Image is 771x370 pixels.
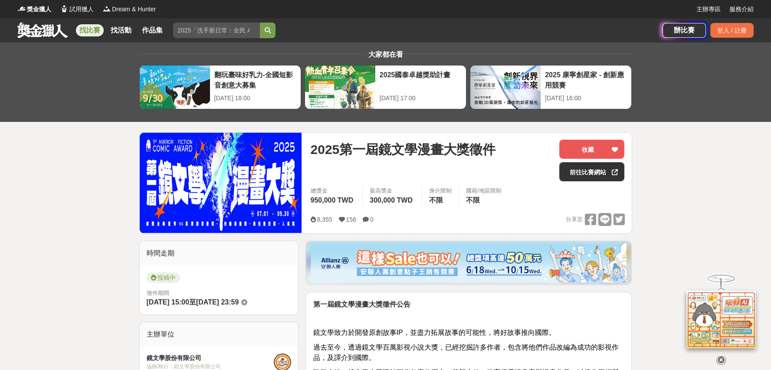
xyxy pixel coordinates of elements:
span: 至 [189,298,196,306]
span: 8,355 [317,216,332,223]
img: Logo [60,4,69,13]
div: 翻玩臺味好乳力-全國短影音創意大募集 [214,70,296,89]
span: 0 [370,216,374,223]
a: 前往比賽網站 [559,162,624,181]
div: 國籍/地區限制 [466,187,502,195]
input: 2025「洗手新日常：全民 ALL IN」洗手歌全台徵選 [173,23,260,38]
a: 2025國泰卓越獎助計畫[DATE] 17:00 [305,65,466,109]
span: 300,000 TWD [370,196,413,204]
div: [DATE] 16:00 [545,94,627,103]
span: 徵件期間 [147,290,169,296]
div: 2025 康寧創星家 - 創新應用競賽 [545,70,627,89]
img: Cover Image [140,133,302,233]
span: 投稿中 [147,272,180,283]
div: 2025國泰卓越獎助計畫 [380,70,462,89]
div: 主辦單位 [140,322,299,347]
span: 試用獵人 [69,5,94,14]
a: 辦比賽 [663,23,706,38]
span: 分享至 [565,213,582,226]
div: 鏡文學股份有限公司 [147,354,274,363]
span: [DATE] 15:00 [147,298,189,306]
span: 鏡文學致力於開發原創故事IP，並盡力拓展故事的可能性，將好故事推向國際。 [313,329,555,336]
span: 獎金獵人 [27,5,51,14]
a: Logo試用獵人 [60,5,94,14]
button: 收藏 [559,140,624,159]
img: dcc59076-91c0-4acb-9c6b-a1d413182f46.png [311,243,627,282]
a: 翻玩臺味好乳力-全國短影音創意大募集[DATE] 18:00 [139,65,301,109]
div: 身分限制 [429,187,452,195]
a: LogoDream & Hunter [102,5,156,14]
span: 總獎金 [310,187,355,195]
span: Dream & Hunter [112,5,156,14]
img: Logo [17,4,26,13]
a: 作品集 [138,24,166,36]
span: 不限 [429,196,443,204]
a: 服務介紹 [729,5,754,14]
span: 2025第一屆鏡文學漫畫大獎徵件 [310,140,495,159]
img: d2146d9a-e6f6-4337-9592-8cefde37ba6b.png [686,291,756,348]
div: [DATE] 17:00 [380,94,462,103]
div: 登入 / 註冊 [710,23,754,38]
a: 找活動 [107,24,135,36]
span: 950,000 TWD [310,196,353,204]
div: [DATE] 18:00 [214,94,296,103]
strong: 第一屆鏡文學漫畫大獎徵件公告 [313,301,410,308]
a: 找比賽 [76,24,104,36]
span: 過去至今，透過鏡文學百萬影視小說大獎，已經挖掘許多作者，包含將他們作品改編為成功的影視作品，及譯介到國際。 [313,344,618,361]
span: 156 [346,216,356,223]
span: [DATE] 23:59 [196,298,239,306]
a: 主辦專區 [696,5,721,14]
div: 時間走期 [140,241,299,265]
span: 最高獎金 [370,187,415,195]
span: 不限 [466,196,480,204]
span: 大家都在看 [366,51,405,58]
a: 2025 康寧創星家 - 創新應用競賽[DATE] 16:00 [470,65,632,109]
a: Logo獎金獵人 [17,5,51,14]
img: Logo [102,4,111,13]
